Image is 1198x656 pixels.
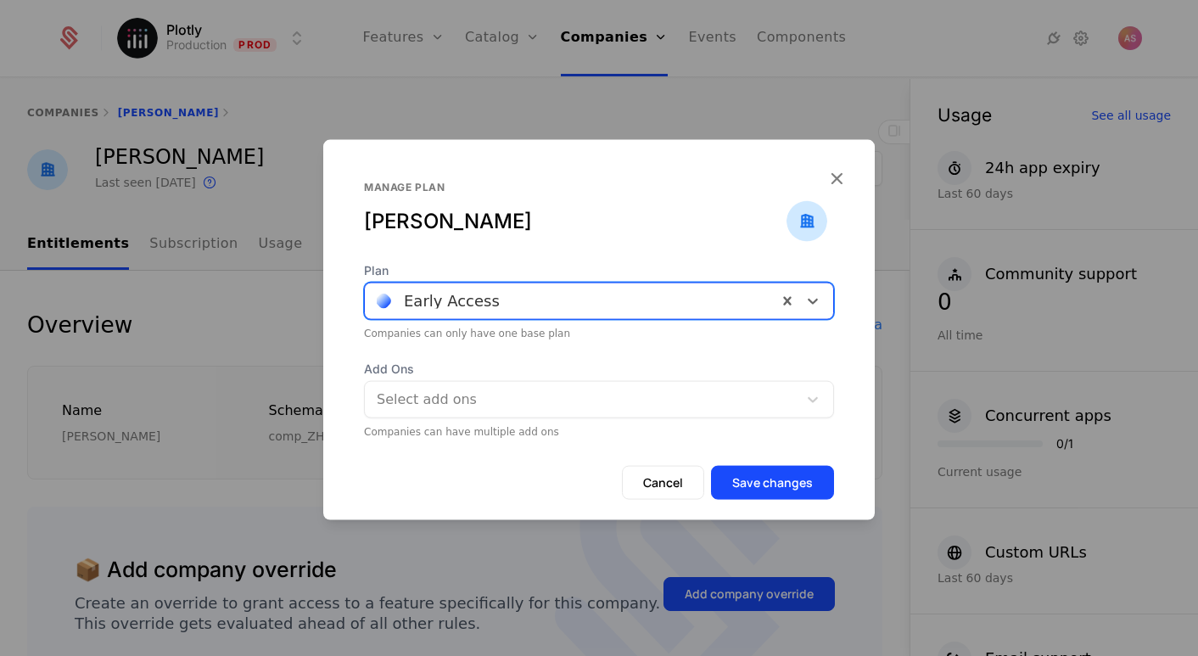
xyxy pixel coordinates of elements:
div: [PERSON_NAME] [364,207,787,234]
div: Companies can only have one base plan [364,326,834,339]
div: Manage plan [364,180,787,193]
span: Add Ons [364,360,834,377]
button: Cancel [622,465,704,499]
div: Companies can have multiple add ons [364,424,834,438]
span: Plan [364,261,834,278]
img: Austin k [787,200,827,241]
button: Save changes [711,465,834,499]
